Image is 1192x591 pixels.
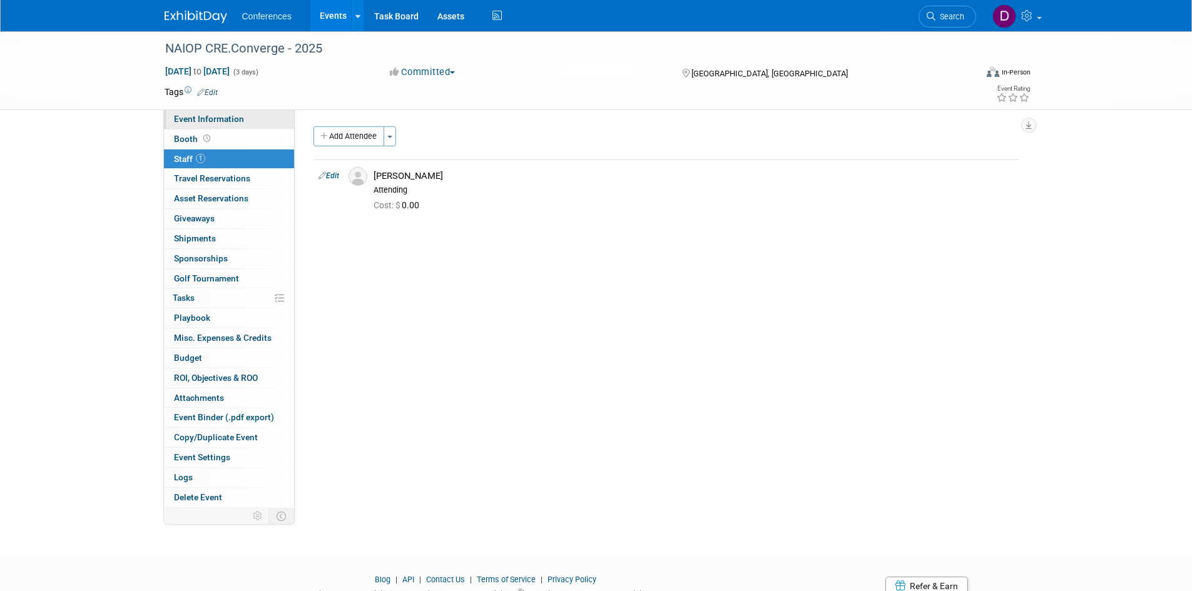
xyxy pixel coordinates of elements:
a: Event Settings [164,448,294,467]
span: | [467,575,475,584]
span: Travel Reservations [174,173,250,183]
a: Search [919,6,976,28]
a: Delete Event [164,488,294,507]
span: Copy/Duplicate Event [174,432,258,442]
a: Golf Tournament [164,269,294,288]
span: Event Binder (.pdf export) [174,412,274,422]
button: Committed [385,66,460,79]
a: Blog [375,575,390,584]
a: Privacy Policy [548,575,596,584]
span: Misc. Expenses & Credits [174,333,272,343]
span: Cost: $ [374,200,402,210]
span: 1 [196,154,205,163]
a: Budget [164,348,294,368]
span: | [416,575,424,584]
span: Playbook [174,313,210,323]
a: Edit [318,171,339,180]
span: to [191,66,203,76]
a: Event Information [164,109,294,129]
img: Format-Inperson.png [987,67,999,77]
span: Conferences [242,11,292,21]
a: Misc. Expenses & Credits [164,328,294,348]
a: Asset Reservations [164,189,294,208]
a: Sponsorships [164,249,294,268]
a: Tasks [164,288,294,308]
a: Copy/Duplicate Event [164,428,294,447]
span: Search [935,12,964,21]
span: | [537,575,546,584]
span: Event Settings [174,452,230,462]
span: Sponsorships [174,253,228,263]
img: Diane Arabia [992,4,1016,28]
span: Logs [174,472,193,482]
a: Logs [164,468,294,487]
span: Booth not reserved yet [201,134,213,143]
img: Associate-Profile-5.png [349,167,367,186]
td: Tags [165,86,218,98]
a: Giveaways [164,209,294,228]
div: NAIOP CRE.Converge - 2025 [161,38,957,60]
span: (3 days) [232,68,258,76]
div: In-Person [1001,68,1031,77]
a: Staff1 [164,149,294,169]
span: Asset Reservations [174,193,248,203]
a: Attachments [164,388,294,408]
span: | [392,575,400,584]
a: Event Binder (.pdf export) [164,408,294,427]
span: Booth [174,134,213,144]
span: Tasks [173,293,195,303]
span: Delete Event [174,492,222,502]
a: Playbook [164,308,294,328]
a: Terms of Service [477,575,536,584]
a: Travel Reservations [164,169,294,188]
div: Event Rating [996,86,1030,92]
span: [DATE] [DATE] [165,66,230,77]
td: Toggle Event Tabs [268,508,294,524]
img: ExhibitDay [165,11,227,23]
button: Add Attendee [313,126,384,146]
a: Edit [197,88,218,97]
span: 0.00 [374,200,424,210]
span: Staff [174,154,205,164]
span: Event Information [174,114,244,124]
a: API [402,575,414,584]
a: ROI, Objectives & ROO [164,368,294,388]
a: Contact Us [426,575,465,584]
span: Giveaways [174,213,215,223]
span: Budget [174,353,202,363]
span: Golf Tournament [174,273,239,283]
a: Shipments [164,229,294,248]
div: [PERSON_NAME] [374,170,1014,182]
div: Event Format [902,65,1031,84]
a: Booth [164,129,294,149]
span: ROI, Objectives & ROO [174,373,258,383]
td: Personalize Event Tab Strip [247,508,269,524]
span: Shipments [174,233,216,243]
span: [GEOGRAPHIC_DATA], [GEOGRAPHIC_DATA] [691,69,848,78]
div: Attending [374,185,1014,195]
span: Attachments [174,393,224,403]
